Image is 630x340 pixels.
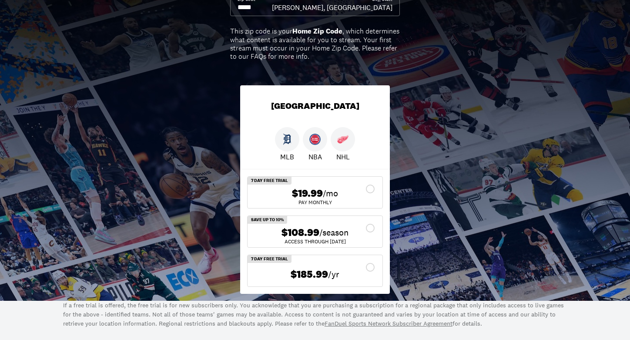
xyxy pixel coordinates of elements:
[309,134,321,145] img: Pistons
[337,134,349,145] img: Red Wings
[319,226,349,239] span: /season
[336,151,350,162] p: NHL
[292,27,342,36] b: Home Zip Code
[328,268,339,280] span: /yr
[248,255,292,263] div: 7 Day Free Trial
[255,239,375,244] div: ACCESS THROUGH [DATE]
[280,151,294,162] p: MLB
[281,134,293,145] img: Tigers
[248,177,292,185] div: 7 Day Free Trial
[281,226,319,239] span: $108.99
[292,187,323,200] span: $19.99
[255,200,375,205] div: Pay Monthly
[272,3,392,12] div: [PERSON_NAME], [GEOGRAPHIC_DATA]
[248,216,287,224] div: Save Up To 10%
[240,85,390,127] div: [GEOGRAPHIC_DATA]
[323,187,338,199] span: /mo
[230,27,400,61] div: This zip code is your , which determines what content is available for you to stream. Your first ...
[291,268,328,281] span: $185.99
[308,151,322,162] p: NBA
[325,320,452,327] a: FanDuel Sports Network Subscriber Agreement
[63,301,567,328] p: If a free trial is offered, the free trial is for new subscribers only. You acknowledge that you ...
